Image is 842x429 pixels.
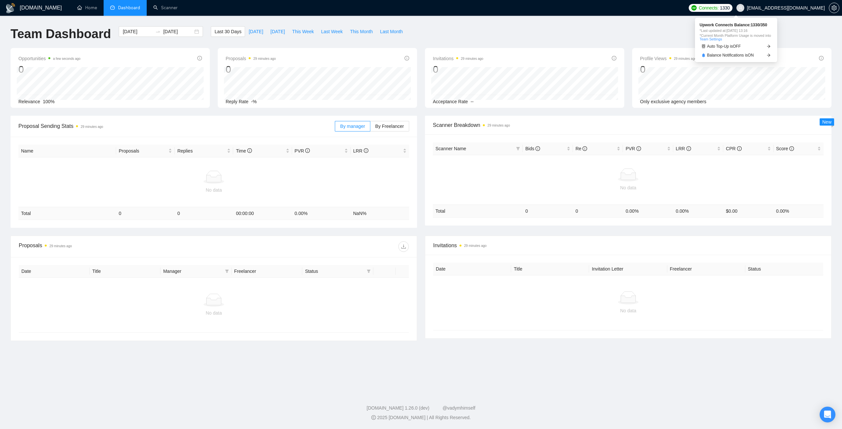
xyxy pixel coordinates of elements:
[774,204,824,217] td: 0.00 %
[433,241,823,250] span: Invitations
[623,204,673,217] td: 0.00 %
[405,56,409,60] span: info-circle
[461,57,483,60] time: 29 minutes ago
[19,265,90,278] th: Date
[686,146,691,151] span: info-circle
[175,207,233,220] td: 0
[118,5,140,11] span: Dashboard
[305,148,310,153] span: info-circle
[340,124,365,129] span: By manager
[90,265,161,278] th: Title
[110,5,115,10] span: dashboard
[226,63,276,76] div: 0
[367,269,371,273] span: filter
[153,5,178,11] a: searchScanner
[435,184,821,191] div: No data
[399,244,409,249] span: download
[674,57,696,60] time: 29 minutes ago
[700,37,722,41] a: Team Settings
[245,26,267,37] button: [DATE]
[267,26,288,37] button: [DATE]
[589,263,667,275] th: Invitation Letter
[371,415,376,420] span: copyright
[464,244,486,248] time: 29 minutes ago
[225,269,229,273] span: filter
[767,44,771,48] span: arrow-right
[232,265,303,278] th: Freelancer
[523,204,573,217] td: 0
[305,268,364,275] span: Status
[640,99,706,104] span: Only exclusive agency members
[702,44,706,48] span: robot
[380,28,403,35] span: Last Month
[247,148,252,153] span: info-circle
[487,124,510,127] time: 29 minutes ago
[535,146,540,151] span: info-circle
[155,29,161,34] span: swap-right
[77,5,97,11] a: homeHome
[626,146,641,151] span: PVR
[292,207,351,220] td: 0.00 %
[636,146,641,151] span: info-circle
[350,28,373,35] span: This Month
[738,6,743,10] span: user
[829,3,839,13] button: setting
[249,28,263,35] span: [DATE]
[81,125,103,129] time: 29 minutes ago
[707,53,754,57] span: Balance Notifications is ON
[700,43,773,50] a: robotAuto Top-Up isOFFarrow-right
[398,241,409,252] button: download
[720,4,730,12] span: 1330
[351,207,409,220] td: NaN %
[767,53,771,57] span: arrow-right
[177,147,226,155] span: Replies
[745,263,823,275] th: Status
[511,263,589,275] th: Title
[829,5,839,11] a: setting
[353,148,368,154] span: LRR
[233,207,292,220] td: 00:00:00
[576,146,587,151] span: Re
[691,5,697,11] img: upwork-logo.png
[700,23,773,27] span: Upwork Connects Balance: 1330 / 350
[236,148,252,154] span: Time
[819,56,824,60] span: info-circle
[295,148,310,154] span: PVR
[155,29,161,34] span: to
[18,99,40,104] span: Relevance
[789,146,794,151] span: info-circle
[226,55,276,62] span: Proposals
[5,414,837,421] div: 2025 [DOMAIN_NAME] | All Rights Reserved.
[433,121,824,129] span: Scanner Breakdown
[367,405,430,411] a: [DOMAIN_NAME] 1.26.0 (dev)
[582,146,587,151] span: info-circle
[829,5,839,11] span: setting
[364,148,368,153] span: info-circle
[640,63,696,76] div: 0
[21,186,407,194] div: No data
[214,28,241,35] span: Last 30 Days
[270,28,285,35] span: [DATE]
[737,146,742,151] span: info-circle
[820,407,835,422] div: Open Intercom Messenger
[612,56,616,60] span: info-circle
[365,266,372,276] span: filter
[175,145,233,157] th: Replies
[700,52,773,59] a: bellBalance Notifications isONarrow-right
[18,55,81,62] span: Opportunities
[702,53,706,57] span: bell
[471,99,474,104] span: --
[573,204,623,217] td: 0
[321,28,343,35] span: Last Week
[640,55,696,62] span: Profile Views
[224,266,230,276] span: filter
[776,146,794,151] span: Score
[822,119,831,125] span: New
[18,145,116,157] th: Name
[516,147,520,151] span: filter
[18,207,116,220] td: Total
[116,207,175,220] td: 0
[433,63,483,76] div: 0
[49,244,72,248] time: 29 minutes ago
[667,263,745,275] th: Freelancer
